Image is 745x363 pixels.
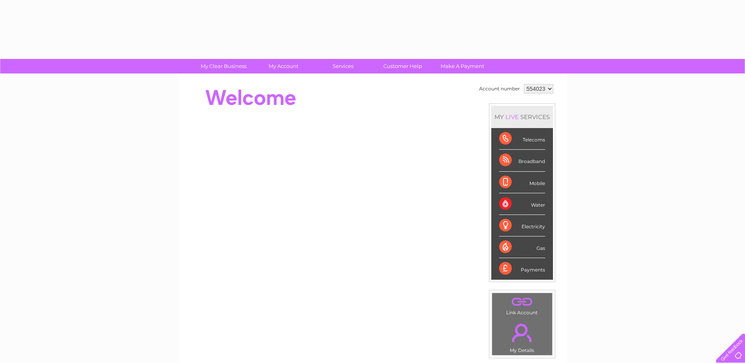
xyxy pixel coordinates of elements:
a: Customer Help [370,59,435,73]
td: Link Account [492,293,553,317]
div: Telecoms [499,128,545,150]
div: Gas [499,236,545,258]
div: MY SERVICES [491,106,553,128]
a: My Clear Business [191,59,256,73]
div: Water [499,193,545,215]
a: Services [311,59,375,73]
div: Electricity [499,215,545,236]
div: Broadband [499,150,545,171]
div: Payments [499,258,545,279]
div: LIVE [504,113,520,121]
a: . [494,295,550,309]
a: . [494,319,550,346]
div: Mobile [499,172,545,193]
td: Account number [477,82,522,95]
a: Make A Payment [430,59,495,73]
td: My Details [492,317,553,356]
a: My Account [251,59,316,73]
